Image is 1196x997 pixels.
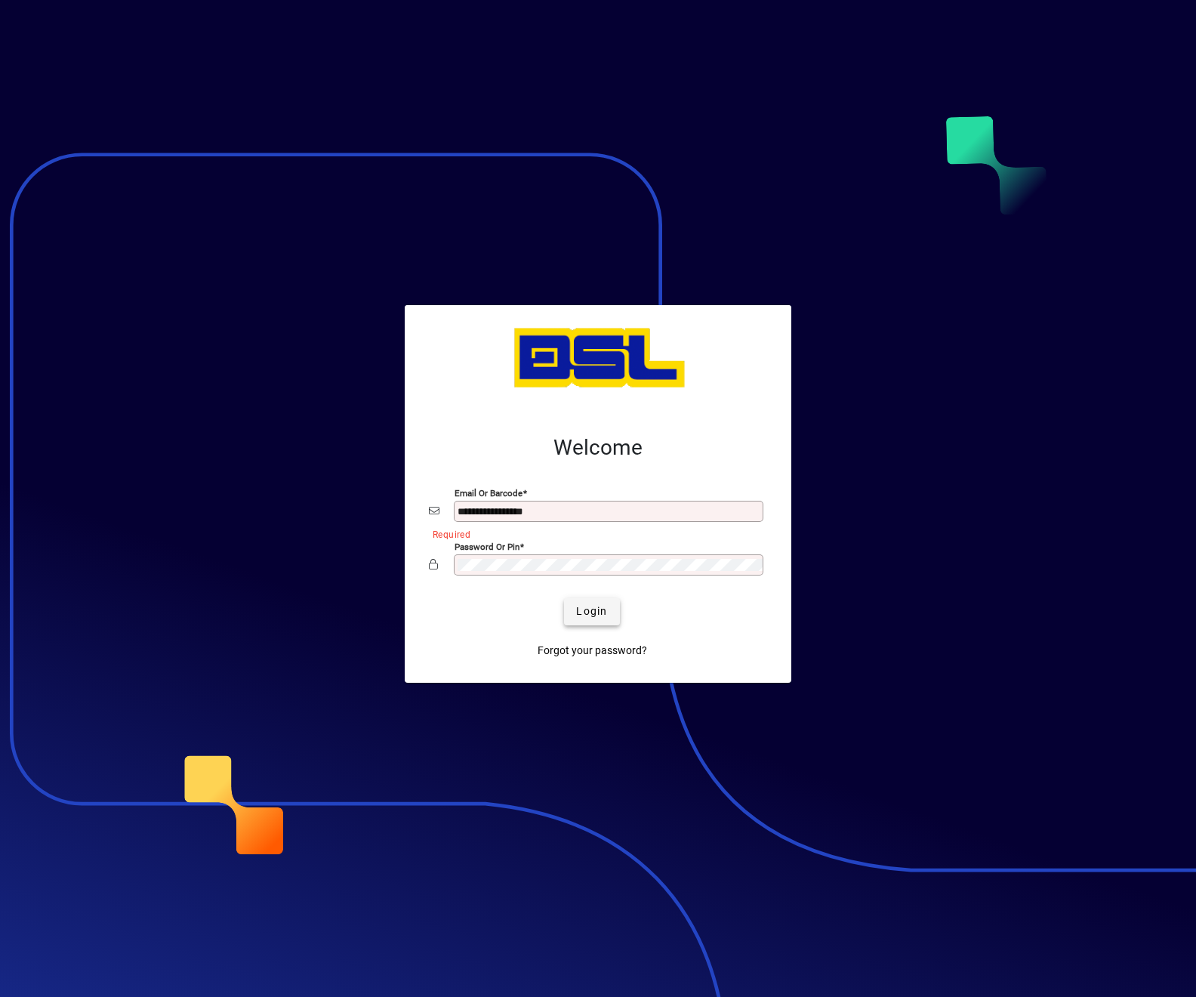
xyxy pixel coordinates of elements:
[433,526,755,542] mat-error: Required
[538,643,647,659] span: Forgot your password?
[564,598,619,625] button: Login
[455,541,519,551] mat-label: Password or Pin
[429,435,767,461] h2: Welcome
[532,637,653,665] a: Forgot your password?
[576,603,607,619] span: Login
[455,487,522,498] mat-label: Email or Barcode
